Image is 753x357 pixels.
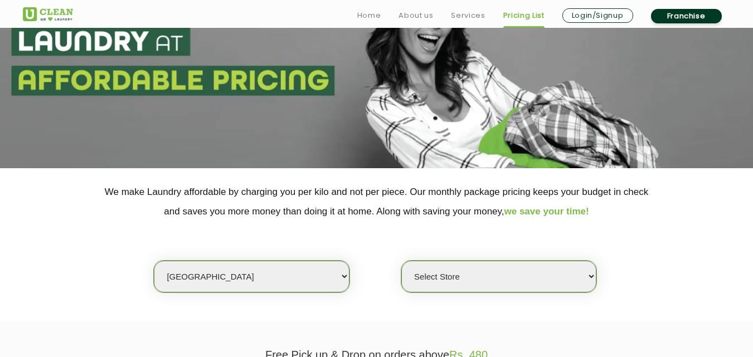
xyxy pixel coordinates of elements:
a: Login/Signup [562,8,633,23]
span: we save your time! [504,206,589,217]
img: UClean Laundry and Dry Cleaning [23,7,73,21]
a: Franchise [651,9,722,23]
p: We make Laundry affordable by charging you per kilo and not per piece. Our monthly package pricin... [23,182,731,221]
a: Services [451,9,485,22]
a: Pricing List [503,9,545,22]
a: About us [399,9,433,22]
a: Home [357,9,381,22]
